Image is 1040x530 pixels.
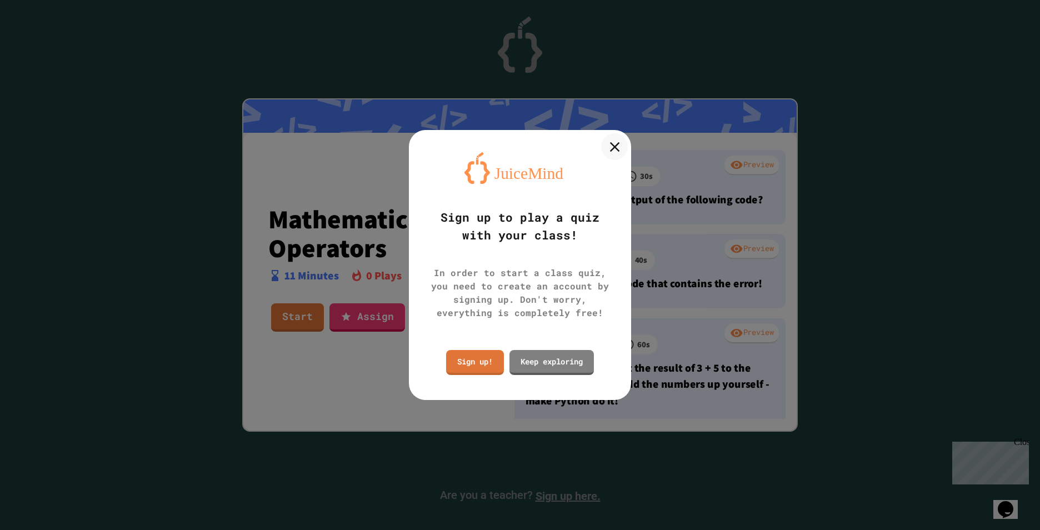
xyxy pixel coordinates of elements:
div: In order to start a class quiz, you need to create an account by signing up. Don't worry, everyth... [426,266,614,319]
a: Keep exploring [509,350,594,375]
div: Chat with us now!Close [4,4,77,71]
img: logo-orange.svg [464,152,576,184]
a: Sign up! [446,350,504,375]
div: Sign up to play a quiz with your class! [426,209,614,244]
